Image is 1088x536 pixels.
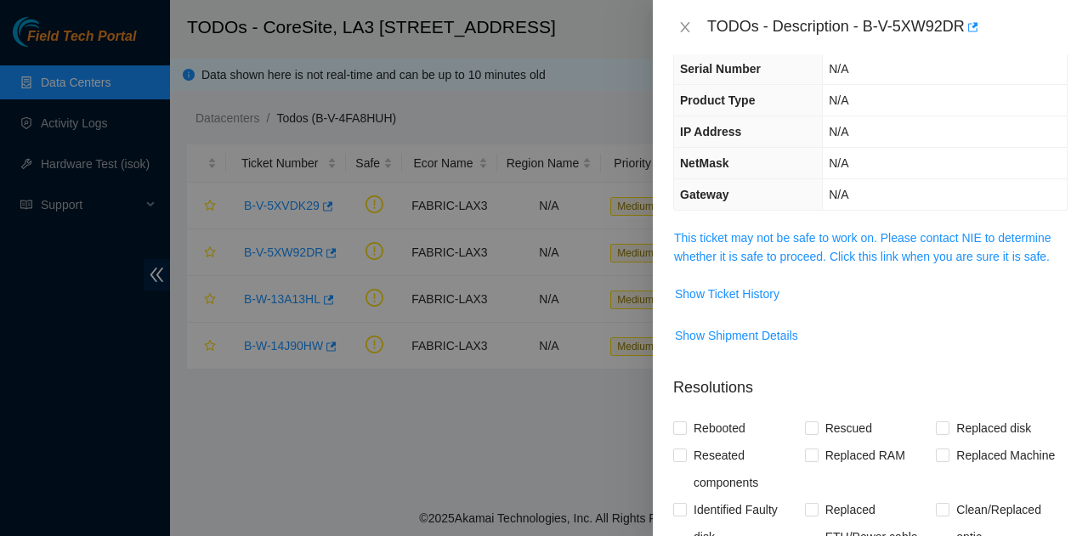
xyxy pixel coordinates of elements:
[680,93,755,107] span: Product Type
[674,322,799,349] button: Show Shipment Details
[680,62,761,76] span: Serial Number
[674,280,780,307] button: Show Ticket History
[673,20,697,36] button: Close
[829,188,848,201] span: N/A
[675,326,798,345] span: Show Shipment Details
[829,156,848,170] span: N/A
[819,442,912,469] span: Replaced RAM
[949,442,1062,469] span: Replaced Machine
[829,93,848,107] span: N/A
[673,363,1068,399] p: Resolutions
[687,442,805,496] span: Reseated components
[819,415,879,442] span: Rescued
[707,14,1068,41] div: TODOs - Description - B-V-5XW92DR
[949,415,1038,442] span: Replaced disk
[680,156,729,170] span: NetMask
[680,188,729,201] span: Gateway
[674,231,1051,263] a: This ticket may not be safe to work on. Please contact NIE to determine whether it is safe to pro...
[687,415,752,442] span: Rebooted
[829,125,848,138] span: N/A
[829,62,848,76] span: N/A
[678,20,692,34] span: close
[675,285,779,303] span: Show Ticket History
[680,125,741,138] span: IP Address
